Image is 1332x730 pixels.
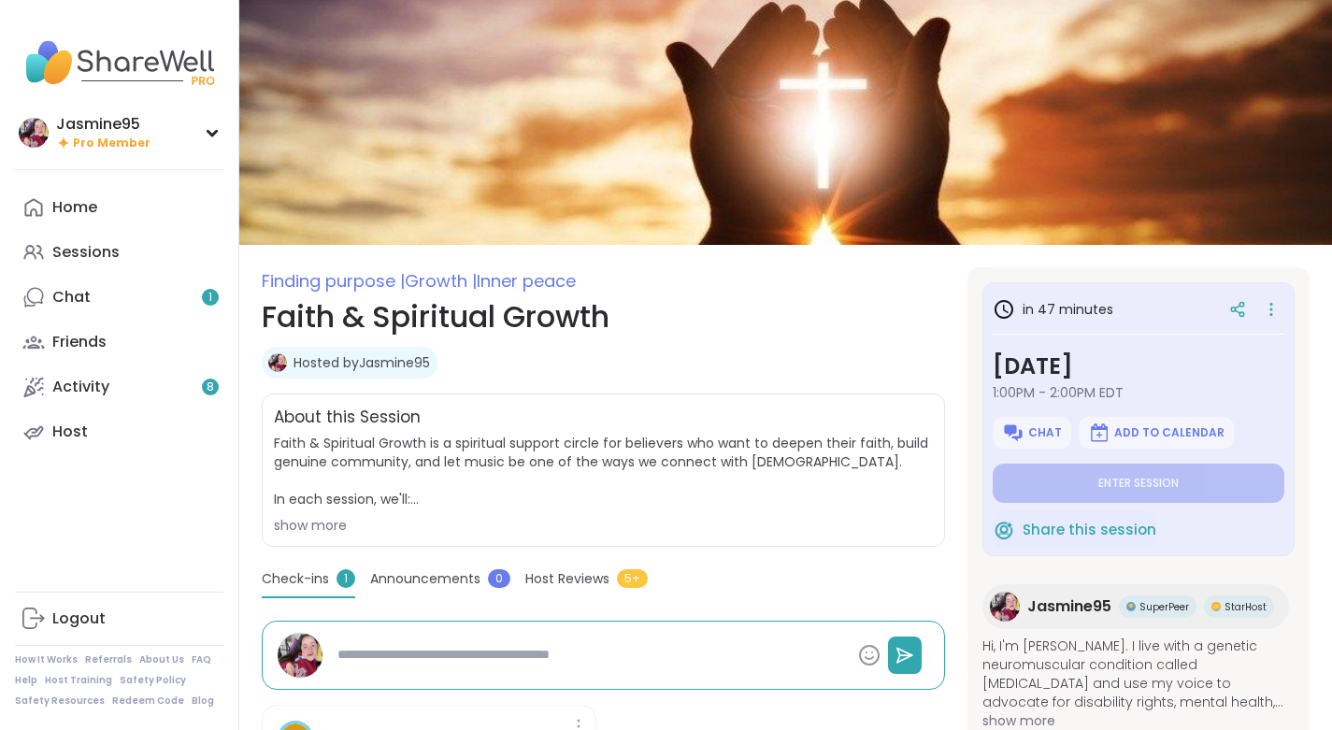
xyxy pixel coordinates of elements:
[15,230,223,275] a: Sessions
[1079,417,1234,449] button: Add to Calendar
[274,406,421,430] h2: About this Session
[52,287,91,308] div: Chat
[19,118,49,148] img: Jasmine95
[52,377,109,397] div: Activity
[982,584,1289,629] a: Jasmine95Jasmine95Peer Badge ThreeSuperPeerPeer Badge OneStarHost
[993,298,1113,321] h3: in 47 minutes
[192,653,211,666] a: FAQ
[488,569,510,588] span: 0
[982,637,1295,711] span: Hi, I'm [PERSON_NAME]. I live with a genetic neuromuscular condition called [MEDICAL_DATA] and us...
[262,569,329,589] span: Check-ins
[982,711,1295,730] span: show more
[993,464,1284,503] button: Enter session
[73,136,150,151] span: Pro Member
[405,269,477,293] span: Growth |
[1023,520,1156,541] span: Share this session
[1139,600,1189,614] span: SuperPeer
[274,516,933,535] div: show more
[15,320,223,365] a: Friends
[112,694,184,708] a: Redeem Code
[274,434,933,508] span: Faith & Spiritual Growth is a spiritual support circle for believers who want to deepen their fai...
[1002,422,1024,444] img: ShareWell Logomark
[337,569,355,588] span: 1
[45,674,112,687] a: Host Training
[1114,425,1225,440] span: Add to Calendar
[278,633,322,678] img: Jasmine95
[993,519,1015,541] img: ShareWell Logomark
[15,365,223,409] a: Activity8
[52,332,107,352] div: Friends
[262,294,945,339] h1: Faith & Spiritual Growth
[1027,595,1111,618] span: Jasmine95
[1098,476,1179,491] span: Enter session
[15,653,78,666] a: How It Works
[1126,602,1136,611] img: Peer Badge Three
[15,185,223,230] a: Home
[525,569,609,589] span: Host Reviews
[15,596,223,641] a: Logout
[52,242,120,263] div: Sessions
[52,608,106,629] div: Logout
[1211,602,1221,611] img: Peer Badge One
[15,694,105,708] a: Safety Resources
[1225,600,1267,614] span: StarHost
[192,694,214,708] a: Blog
[15,409,223,454] a: Host
[1028,425,1062,440] span: Chat
[15,275,223,320] a: Chat1
[207,379,214,395] span: 8
[993,510,1156,550] button: Share this session
[990,592,1020,622] img: Jasmine95
[120,674,186,687] a: Safety Policy
[56,114,150,135] div: Jasmine95
[52,422,88,442] div: Host
[993,417,1071,449] button: Chat
[52,197,97,218] div: Home
[15,30,223,95] img: ShareWell Nav Logo
[15,674,37,687] a: Help
[268,353,287,372] img: Jasmine95
[477,269,576,293] span: Inner peace
[1088,422,1110,444] img: ShareWell Logomark
[370,569,480,589] span: Announcements
[139,653,184,666] a: About Us
[85,653,132,666] a: Referrals
[993,383,1284,402] span: 1:00PM - 2:00PM EDT
[262,269,405,293] span: Finding purpose |
[294,353,430,372] a: Hosted byJasmine95
[993,350,1284,383] h3: [DATE]
[617,569,648,588] span: 5+
[208,290,212,306] span: 1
